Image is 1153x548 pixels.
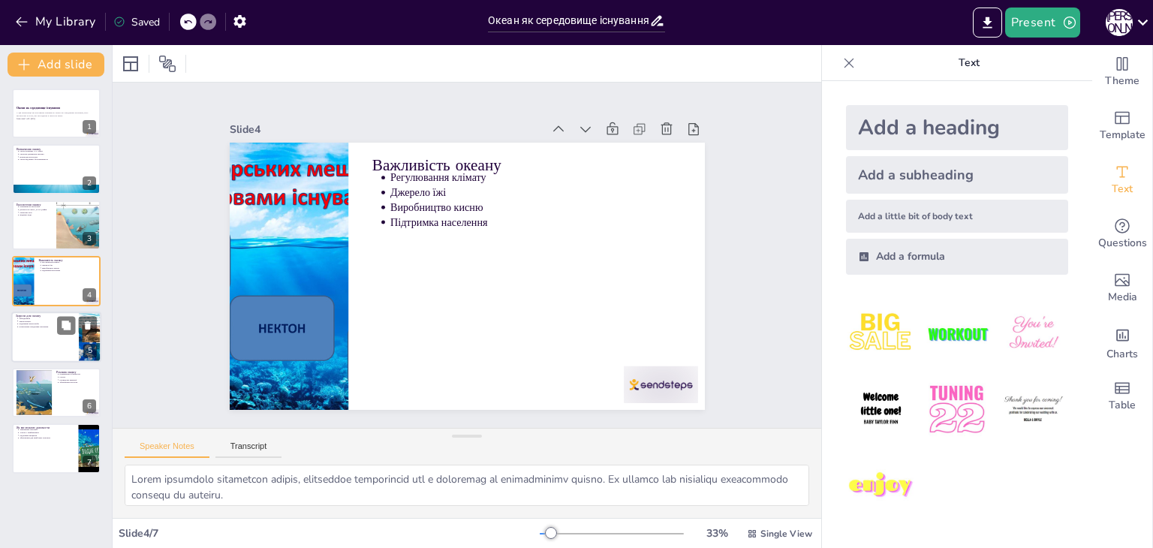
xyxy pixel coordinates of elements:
p: Generated with [URL] [17,117,96,120]
p: Освіта [59,375,96,378]
strong: Океан як середовище існування [17,107,60,110]
div: 5 [11,312,101,363]
div: 7 [12,423,101,473]
p: Джерело їжі [42,264,96,267]
p: Підтримка ініціатив [20,435,74,438]
img: 5.jpeg [922,375,992,444]
p: Відкриті води [20,214,52,217]
div: Add a table [1092,369,1152,423]
span: Single View [760,528,812,540]
p: Джерело їжі [411,165,691,269]
div: К [PERSON_NAME] [1106,9,1133,36]
div: 3 [12,200,101,250]
div: Layout [119,52,143,76]
div: Add a formula [846,239,1068,275]
div: 6 [83,399,96,413]
span: Position [158,55,176,73]
p: Екосистеми океану [17,203,52,207]
span: Charts [1106,346,1138,363]
button: Add slide [8,53,104,77]
div: 6 [12,368,101,417]
div: Slide 4 / 7 [119,526,540,540]
p: Руйнування середовищ існування [19,325,74,328]
div: Add text boxes [1092,153,1152,207]
p: Океан покриває 71% Землі [20,149,96,152]
p: Підвищення обізнаності [59,373,96,376]
p: Океан підтримує біорізноманіття [20,158,96,161]
div: Saved [113,15,160,29]
div: Add ready made slides [1092,99,1152,153]
div: 4 [83,288,96,302]
p: Підтримка населення [42,269,96,272]
button: Speaker Notes [125,441,209,458]
p: Участь у прибираннях [20,432,74,435]
p: Взаємодія екосистем [20,155,96,158]
div: Change the overall theme [1092,45,1152,99]
p: Зміна клімату [19,320,74,323]
button: Export to PowerPoint [973,8,1002,38]
img: 2.jpeg [922,299,992,369]
p: Регулювання клімату [415,151,696,254]
p: Надмірний вилов риби [19,322,74,325]
button: Duplicate Slide [57,316,75,334]
p: Океан як динамічна система [20,152,96,155]
p: [DEMOGRAPHIC_DATA] рифи [20,208,52,211]
div: 1 [83,120,96,134]
p: Важливість океану [38,258,96,263]
input: Insert title [488,10,649,32]
div: Add a heading [846,105,1068,150]
img: 6.jpeg [998,375,1068,444]
p: Регулювання клімату [42,261,96,264]
span: Media [1108,289,1137,306]
p: Різноманіття екосистем [20,206,52,209]
div: 2 [83,176,96,190]
div: 33 % [699,526,735,540]
span: Text [1112,181,1133,197]
p: Мангрові ліси [20,211,52,214]
div: 1 [12,89,101,138]
span: Questions [1098,235,1147,251]
p: Реклама океану [56,370,96,375]
div: Add images, graphics, shapes or video [1092,261,1152,315]
span: Table [1109,397,1136,414]
div: Slide 4 [278,55,580,165]
span: Theme [1105,73,1139,89]
p: Важливість океану [401,129,701,245]
div: 2 [12,144,101,194]
p: Як ми можемо допомогти [17,426,74,430]
img: 1.jpeg [846,299,916,369]
button: Transcript [215,441,282,458]
p: Збереження ресурсів [59,381,96,384]
div: 4 [12,256,101,306]
div: Add a subheading [846,156,1068,194]
p: У цій презентації ми розглянемо важливість океану як середовища існування, його екосистеми та рол... [17,112,96,117]
div: 3 [83,232,96,245]
img: 3.jpeg [998,299,1068,369]
button: My Library [11,10,102,34]
p: Визначення океану [17,146,96,151]
img: 7.jpeg [846,451,916,521]
p: Забруднення [19,317,74,320]
div: 5 [83,344,97,357]
textarea: Lorem ipsumdolo sitametcon adipis, elitseddoe temporincid utl e doloremag al enimadminimv quisno.... [125,465,809,506]
span: Template [1100,127,1145,143]
button: К [PERSON_NAME] [1106,8,1133,38]
p: Зменшення пластику [20,429,74,432]
p: Виробництво кисню [42,266,96,269]
button: Present [1005,8,1080,38]
div: 7 [83,456,96,469]
img: 4.jpeg [846,375,916,444]
div: Add charts and graphs [1092,315,1152,369]
p: Text [861,45,1077,81]
div: Get real-time input from your audience [1092,207,1152,261]
button: Delete Slide [79,316,97,334]
p: Збереження для майбутніх поколінь [20,437,74,440]
p: Загрози для океану [16,314,74,318]
p: Підтримка населення [402,193,682,297]
p: Виробництво кисню [406,179,687,282]
div: Add a little bit of body text [846,200,1068,233]
p: Громадські кампанії [59,378,96,381]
